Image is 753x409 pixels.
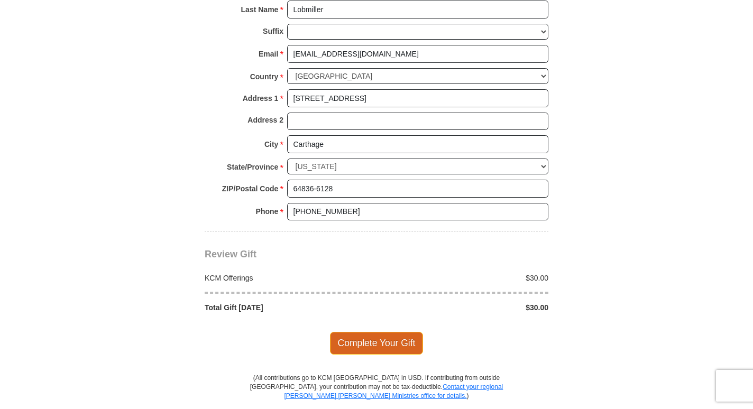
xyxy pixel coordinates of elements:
[330,332,424,354] span: Complete Your Gift
[376,273,554,283] div: $30.00
[264,137,278,152] strong: City
[250,69,279,84] strong: Country
[243,91,279,106] strong: Address 1
[205,249,256,259] span: Review Gift
[284,383,503,399] a: Contact your regional [PERSON_NAME] [PERSON_NAME] Ministries office for details.
[376,302,554,313] div: $30.00
[259,47,278,61] strong: Email
[227,160,278,174] strong: State/Province
[256,204,279,219] strong: Phone
[247,113,283,127] strong: Address 2
[241,2,279,17] strong: Last Name
[199,273,377,283] div: KCM Offerings
[222,181,279,196] strong: ZIP/Postal Code
[199,302,377,313] div: Total Gift [DATE]
[263,24,283,39] strong: Suffix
